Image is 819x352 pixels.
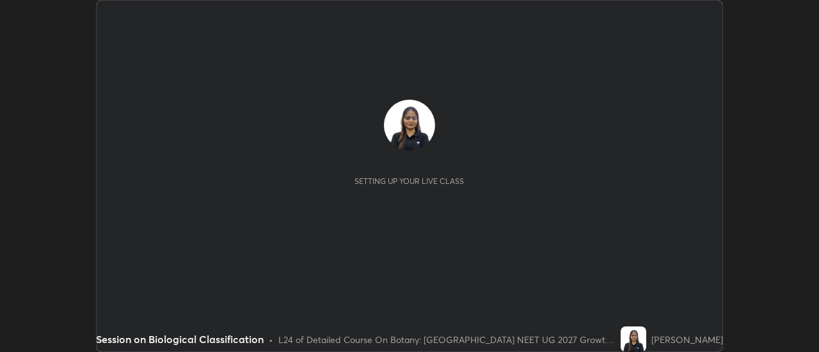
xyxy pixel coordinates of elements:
[651,333,723,346] div: [PERSON_NAME]
[269,333,273,346] div: •
[278,333,616,346] div: L24 of Detailed Course On Botany: [GEOGRAPHIC_DATA] NEET UG 2027 Growth 1
[354,176,464,186] div: Setting up your live class
[96,332,264,347] div: Session on Biological Classification
[621,326,646,352] img: 5dd7e0702dfe4f69bf807b934bb836a9.jpg
[384,100,435,151] img: 5dd7e0702dfe4f69bf807b934bb836a9.jpg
